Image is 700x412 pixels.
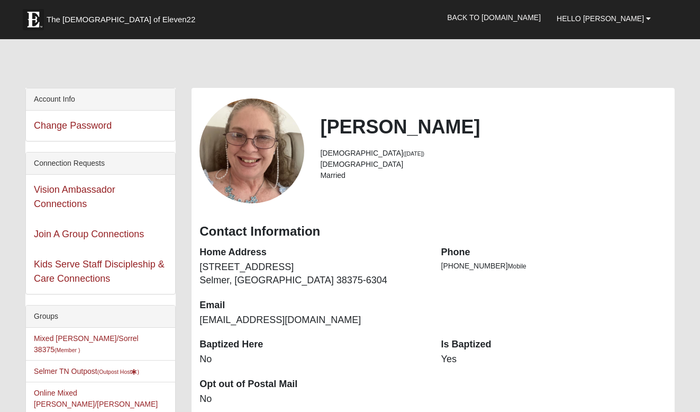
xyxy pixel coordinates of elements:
[97,369,139,375] small: (Outpost Host )
[34,259,165,284] a: Kids Serve Staff Discipleship & Care Connections
[549,5,659,32] a: Hello [PERSON_NAME]
[320,170,666,181] li: Married
[199,261,425,288] dd: [STREET_ADDRESS] Selmer, [GEOGRAPHIC_DATA] 38375-6304
[199,224,667,239] h3: Contact Information
[441,353,667,366] dd: Yes
[34,229,144,239] a: Join A Group Connections
[441,261,667,272] li: [PHONE_NUMBER]
[508,263,526,270] span: Mobile
[199,353,425,366] dd: No
[199,338,425,352] dt: Baptized Here
[441,338,667,352] dt: Is Baptized
[199,299,425,312] dt: Email
[17,4,229,30] a: The [DEMOGRAPHIC_DATA] of Eleven22
[34,367,139,375] a: Selmer TN Outpost(Outpost Host)
[199,392,425,406] dd: No
[34,184,115,209] a: Vision Ambassador Connections
[54,347,80,353] small: (Member )
[320,159,666,170] li: [DEMOGRAPHIC_DATA]
[199,246,425,259] dt: Home Address
[199,98,304,203] a: View Fullsize Photo
[439,4,549,31] a: Back to [DOMAIN_NAME]
[403,150,424,157] small: ([DATE])
[34,334,139,354] a: Mixed [PERSON_NAME]/Sorrel 38375(Member )
[23,9,44,30] img: Eleven22 logo
[26,306,175,328] div: Groups
[441,246,667,259] dt: Phone
[320,148,666,159] li: [DEMOGRAPHIC_DATA]
[320,115,666,138] h2: [PERSON_NAME]
[199,314,425,327] dd: [EMAIL_ADDRESS][DOMAIN_NAME]
[26,153,175,175] div: Connection Requests
[47,14,195,25] span: The [DEMOGRAPHIC_DATA] of Eleven22
[34,120,112,131] a: Change Password
[199,378,425,391] dt: Opt out of Postal Mail
[26,88,175,111] div: Account Info
[557,14,644,23] span: Hello [PERSON_NAME]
